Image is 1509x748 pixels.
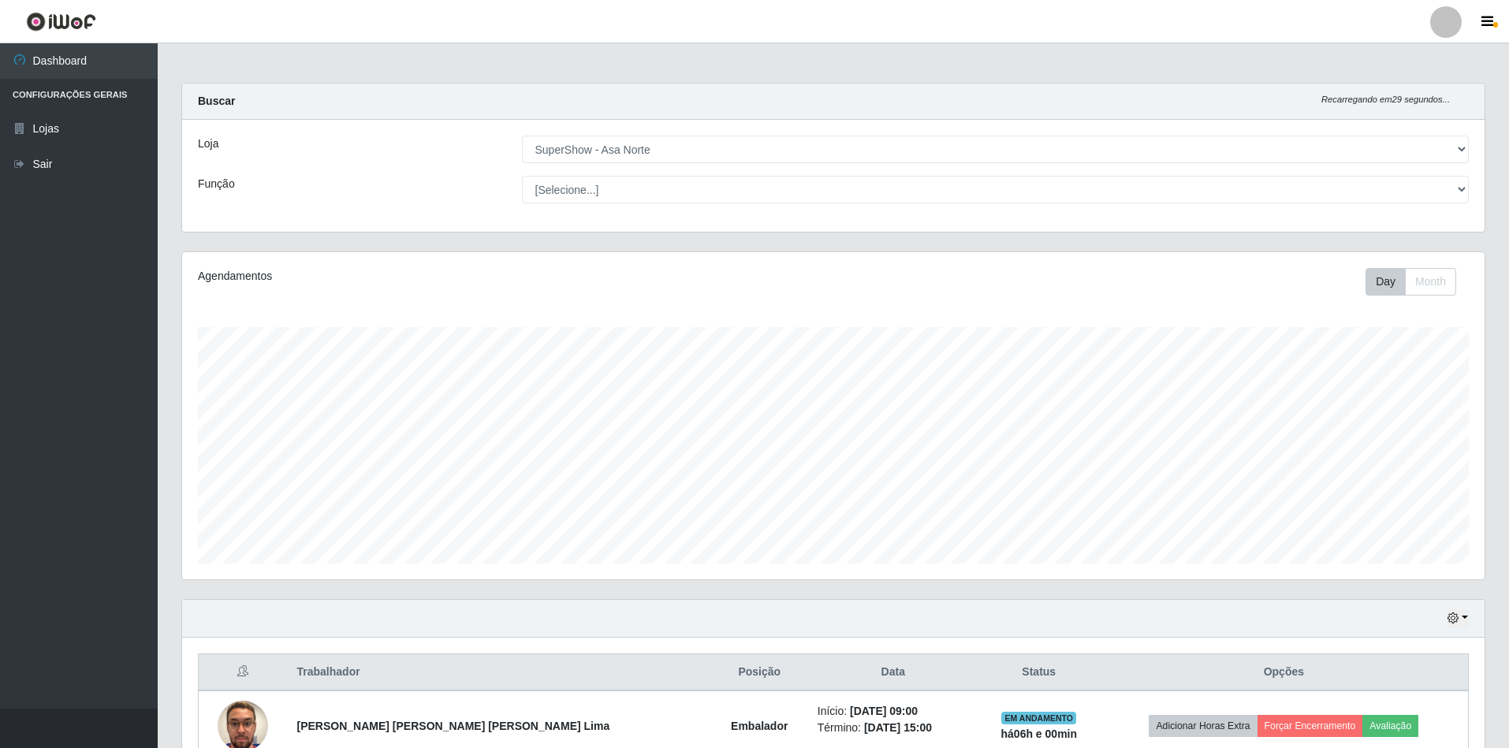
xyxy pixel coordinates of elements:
li: Término: [818,720,969,736]
span: EM ANDAMENTO [1001,712,1076,724]
strong: Embalador [731,720,788,732]
th: Posição [711,654,808,691]
img: CoreUI Logo [26,12,96,32]
button: Month [1405,268,1456,296]
button: Forçar Encerramento [1257,715,1363,737]
button: Adicionar Horas Extra [1149,715,1257,737]
div: Agendamentos [198,268,714,285]
li: Início: [818,703,969,720]
time: [DATE] 15:00 [864,721,932,734]
label: Função [198,176,235,192]
th: Trabalhador [288,654,711,691]
th: Status [978,654,1100,691]
div: First group [1366,268,1456,296]
strong: [PERSON_NAME] [PERSON_NAME] [PERSON_NAME] Lima [297,720,610,732]
th: Opções [1100,654,1469,691]
button: Day [1366,268,1406,296]
button: Avaliação [1362,715,1418,737]
div: Toolbar with button groups [1366,268,1469,296]
label: Loja [198,136,218,152]
th: Data [808,654,978,691]
time: [DATE] 09:00 [850,705,918,717]
strong: Buscar [198,95,235,107]
i: Recarregando em 29 segundos... [1321,95,1450,104]
strong: há 06 h e 00 min [1001,728,1078,740]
